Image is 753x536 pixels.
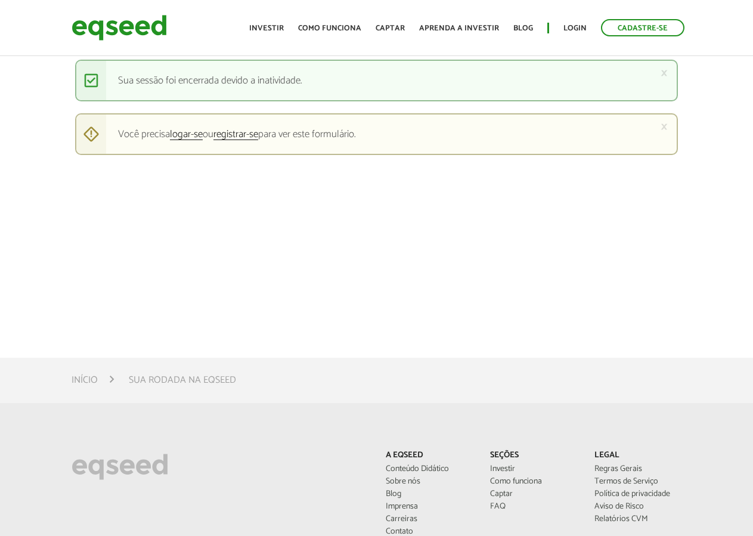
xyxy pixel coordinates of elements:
[72,451,168,483] img: EqSeed Logo
[490,451,577,461] p: Seções
[490,478,577,486] a: Como funciona
[213,129,258,140] a: registrar-se
[386,465,472,473] a: Conteúdo Didático
[75,113,677,155] div: Você precisa ou para ver este formulário.
[386,515,472,523] a: Carreiras
[490,465,577,473] a: Investir
[75,60,677,101] div: Sua sessão foi encerrada devido a inatividade.
[594,515,681,523] a: Relatórios CVM
[386,490,472,498] a: Blog
[601,19,684,36] a: Cadastre-se
[72,376,98,385] a: Início
[513,24,533,32] a: Blog
[594,478,681,486] a: Termos de Serviço
[72,12,167,44] img: EqSeed
[386,528,472,536] a: Contato
[386,451,472,461] p: A EqSeed
[490,490,577,498] a: Captar
[376,24,405,32] a: Captar
[594,465,681,473] a: Regras Gerais
[170,129,203,140] a: logar-se
[129,372,236,388] li: Sua rodada na EqSeed
[594,490,681,498] a: Política de privacidade
[594,503,681,511] a: Aviso de Risco
[249,24,284,32] a: Investir
[661,120,668,133] a: ×
[490,503,577,511] a: FAQ
[594,451,681,461] p: Legal
[661,67,668,79] a: ×
[386,503,472,511] a: Imprensa
[386,478,472,486] a: Sobre nós
[419,24,499,32] a: Aprenda a investir
[563,24,587,32] a: Login
[298,24,361,32] a: Como funciona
